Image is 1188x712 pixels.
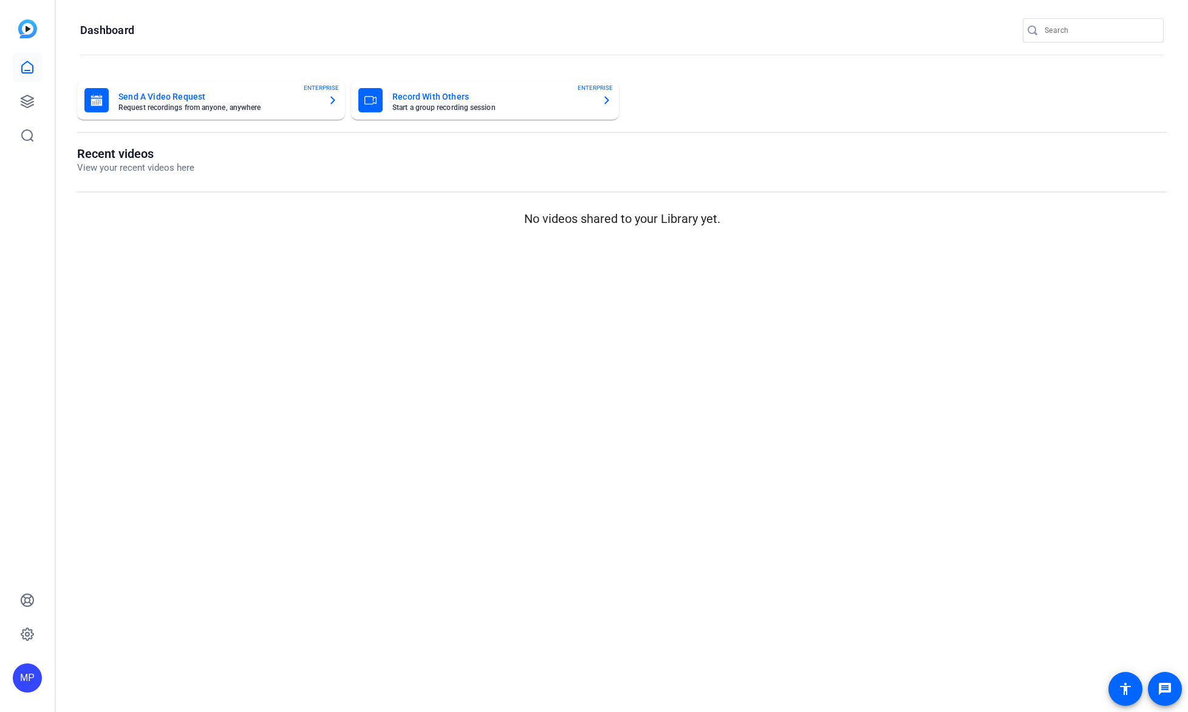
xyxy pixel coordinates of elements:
span: ENTERPRISE [578,83,613,92]
div: MP [13,663,42,693]
span: ENTERPRISE [304,83,339,92]
p: No videos shared to your Library yet. [77,210,1167,228]
button: Send A Video RequestRequest recordings from anyone, anywhereENTERPRISE [77,81,345,120]
mat-card-title: Record With Others [392,89,592,104]
mat-icon: message [1158,682,1172,696]
mat-icon: accessibility [1118,682,1133,696]
button: Record With OthersStart a group recording sessionENTERPRISE [351,81,619,120]
input: Search [1045,23,1154,38]
img: blue-gradient.svg [18,19,37,38]
mat-card-subtitle: Request recordings from anyone, anywhere [118,104,318,111]
h1: Recent videos [77,146,194,161]
mat-card-subtitle: Start a group recording session [392,104,592,111]
p: View your recent videos here [77,161,194,175]
h1: Dashboard [80,23,134,38]
mat-card-title: Send A Video Request [118,89,318,104]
